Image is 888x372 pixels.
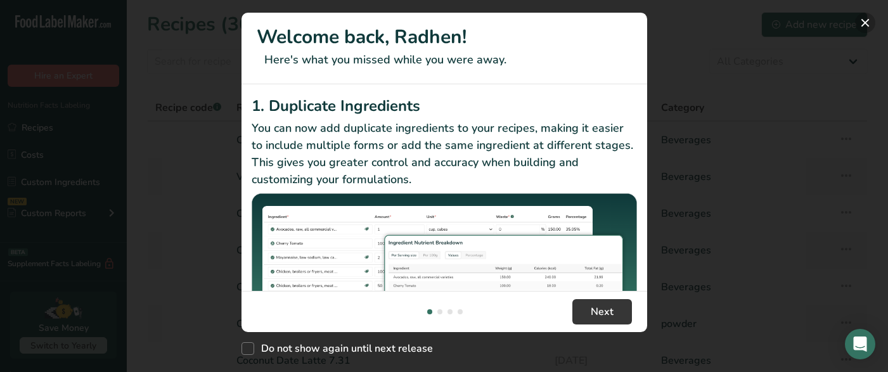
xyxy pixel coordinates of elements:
p: You can now add duplicate ingredients to your recipes, making it easier to include multiple forms... [252,120,637,188]
img: Duplicate Ingredients [252,193,637,337]
h1: Welcome back, Radhen! [257,23,632,51]
h2: 1. Duplicate Ingredients [252,94,637,117]
span: Next [591,304,614,319]
div: Open Intercom Messenger [845,329,875,359]
p: Here's what you missed while you were away. [257,51,632,68]
button: Next [572,299,632,324]
span: Do not show again until next release [254,342,433,355]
